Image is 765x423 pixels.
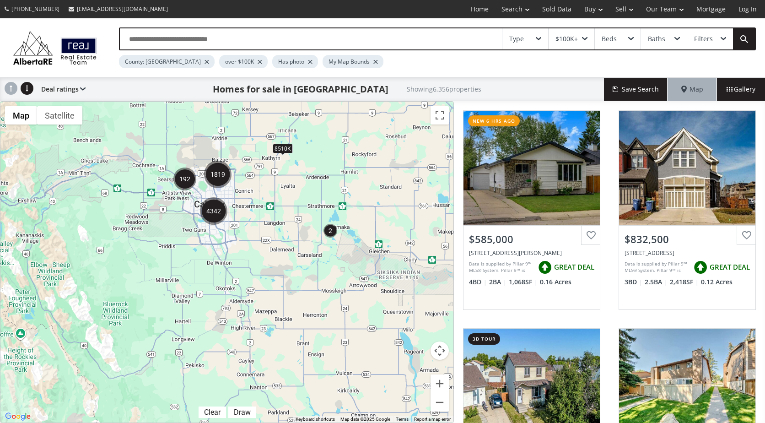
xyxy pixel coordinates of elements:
div: Filters [694,36,713,42]
div: 158 Masters Point SE, Calgary, AB T3M2B5 [625,249,750,257]
div: Data is supplied by Pillar 9™ MLS® System. Pillar 9™ is the owner of the copyright in its MLS® Sy... [469,260,533,274]
div: Has photo [272,55,318,68]
div: Draw [232,408,253,417]
div: 2 [323,224,337,238]
div: Click to clear. [199,408,226,417]
div: 534 Cantrell Drive SW, Calgary, AB T2W 2K7 [469,249,594,257]
div: Gallery [717,78,765,101]
span: 0.16 Acres [540,277,571,287]
div: over $100K [219,55,268,68]
span: 0.12 Acres [701,277,733,287]
div: 192 [173,168,196,190]
button: Save Search [604,78,668,101]
span: [PHONE_NUMBER] [11,5,59,13]
div: Data is supplied by Pillar 9™ MLS® System. Pillar 9™ is the owner of the copyright in its MLS® Sy... [625,260,689,274]
a: Terms [396,417,409,422]
button: Map camera controls [431,342,449,360]
span: [EMAIL_ADDRESS][DOMAIN_NAME] [77,5,168,13]
span: 2.5 BA [645,277,668,287]
button: Zoom in [431,374,449,393]
div: County: [GEOGRAPHIC_DATA] [119,55,215,68]
div: Map [668,78,717,101]
img: rating icon [691,258,710,277]
a: Open this area in Google Maps (opens a new window) [3,411,33,423]
span: 1,068 SF [509,277,538,287]
img: rating icon [536,258,554,277]
div: Clear [202,408,223,417]
button: Keyboard shortcuts [296,416,335,423]
div: $100K+ [555,36,578,42]
div: $585,000 [469,232,594,246]
button: Zoom out [431,393,449,412]
span: 2,418 SF [670,277,699,287]
h1: Homes for sale in [GEOGRAPHIC_DATA] [213,83,388,96]
div: $832,500 [625,232,750,246]
span: 3 BD [625,277,642,287]
span: GREAT DEAL [710,262,750,272]
span: GREAT DEAL [554,262,594,272]
div: Deal ratings [37,78,86,101]
div: $510K [273,143,293,153]
img: Google [3,411,33,423]
div: My Map Bounds [323,55,383,68]
span: Map data ©2025 Google [340,417,390,422]
a: Report a map error [414,417,451,422]
h2: Showing 6,356 properties [407,86,481,92]
button: Show satellite imagery [37,106,82,125]
button: Toggle fullscreen view [431,106,449,125]
div: Type [509,36,524,42]
span: 4 BD [469,277,487,287]
a: $832,500[STREET_ADDRESS]Data is supplied by Pillar 9™ MLS® System. Pillar 9™ is the owner of the ... [609,101,765,319]
div: 4342 [200,197,227,225]
img: Logo [9,29,101,67]
span: Map [681,85,703,94]
span: 2 BA [489,277,506,287]
div: Beds [602,36,617,42]
a: [EMAIL_ADDRESS][DOMAIN_NAME] [64,0,172,17]
div: Click to draw. [228,408,256,417]
button: Show street map [5,106,37,125]
div: 1819 [204,161,232,188]
span: Gallery [727,85,755,94]
a: new 6 hrs ago$585,000[STREET_ADDRESS][PERSON_NAME]Data is supplied by Pillar 9™ MLS® System. Pill... [454,101,609,319]
div: Baths [648,36,665,42]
